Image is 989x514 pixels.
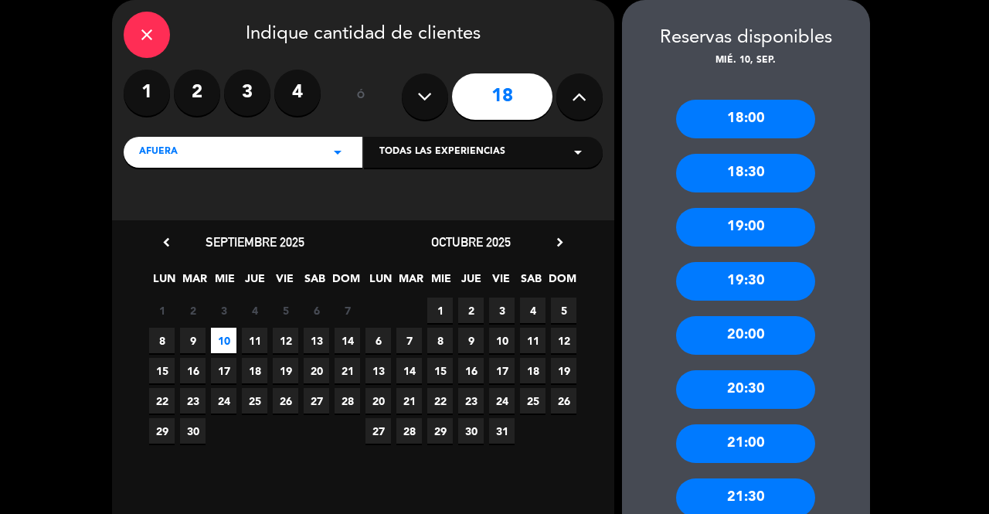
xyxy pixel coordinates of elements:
span: JUE [458,270,484,295]
div: mié. 10, sep. [622,53,870,69]
span: 21 [335,358,360,383]
span: MIE [428,270,454,295]
span: 4 [242,298,267,323]
span: octubre 2025 [431,234,511,250]
span: AFUERA [139,145,178,160]
i: chevron_right [552,234,568,250]
span: 15 [427,358,453,383]
span: 29 [427,418,453,444]
span: 29 [149,418,175,444]
span: 26 [551,388,576,414]
span: 28 [396,418,422,444]
span: SAB [302,270,328,295]
label: 4 [274,70,321,116]
span: 31 [489,418,515,444]
span: 19 [551,358,576,383]
span: 1 [149,298,175,323]
span: 4 [520,298,545,323]
span: 20 [304,358,329,383]
span: MIE [212,270,237,295]
div: 20:30 [676,370,815,409]
span: MAR [182,270,207,295]
span: 9 [180,328,206,353]
div: 19:00 [676,208,815,247]
span: 3 [211,298,236,323]
span: 27 [365,418,391,444]
span: 19 [273,358,298,383]
span: DOM [332,270,358,295]
span: 22 [149,388,175,414]
label: 2 [174,70,220,116]
div: 19:30 [676,262,815,301]
span: 9 [458,328,484,353]
span: 30 [458,418,484,444]
div: 18:00 [676,100,815,138]
span: 12 [551,328,576,353]
i: chevron_left [158,234,175,250]
div: 18:30 [676,154,815,192]
div: 20:00 [676,316,815,355]
span: LUN [368,270,393,295]
span: 23 [180,388,206,414]
span: 13 [365,358,391,383]
span: 11 [242,328,267,353]
div: Indique cantidad de clientes [124,12,603,58]
span: 25 [242,388,267,414]
span: 1 [427,298,453,323]
span: 14 [335,328,360,353]
span: LUN [151,270,177,295]
span: 20 [365,388,391,414]
span: 18 [242,358,267,383]
span: 28 [335,388,360,414]
i: arrow_drop_down [569,143,587,162]
span: MAR [398,270,423,295]
span: 24 [489,388,515,414]
span: 22 [427,388,453,414]
span: 27 [304,388,329,414]
span: 2 [180,298,206,323]
span: SAB [518,270,544,295]
span: 2 [458,298,484,323]
span: septiembre 2025 [206,234,304,250]
span: 5 [551,298,576,323]
span: 26 [273,388,298,414]
span: 6 [365,328,391,353]
span: 16 [458,358,484,383]
span: 25 [520,388,545,414]
span: 14 [396,358,422,383]
span: 3 [489,298,515,323]
span: 5 [273,298,298,323]
span: 10 [489,328,515,353]
i: arrow_drop_down [328,143,347,162]
span: 8 [149,328,175,353]
span: 10 [211,328,236,353]
span: 18 [520,358,545,383]
span: 17 [489,358,515,383]
div: ó [336,70,386,124]
span: 12 [273,328,298,353]
label: 3 [224,70,270,116]
span: 7 [396,328,422,353]
span: 21 [396,388,422,414]
i: close [138,26,156,44]
span: 6 [304,298,329,323]
span: 16 [180,358,206,383]
span: 8 [427,328,453,353]
span: VIE [272,270,297,295]
span: 13 [304,328,329,353]
label: 1 [124,70,170,116]
span: JUE [242,270,267,295]
span: 24 [211,388,236,414]
span: 15 [149,358,175,383]
span: Todas las experiencias [379,145,505,160]
span: VIE [488,270,514,295]
span: 23 [458,388,484,414]
span: 17 [211,358,236,383]
div: Reservas disponibles [622,23,870,53]
span: 30 [180,418,206,444]
span: 11 [520,328,545,353]
span: 7 [335,298,360,323]
span: DOM [549,270,574,295]
div: 21:00 [676,424,815,463]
